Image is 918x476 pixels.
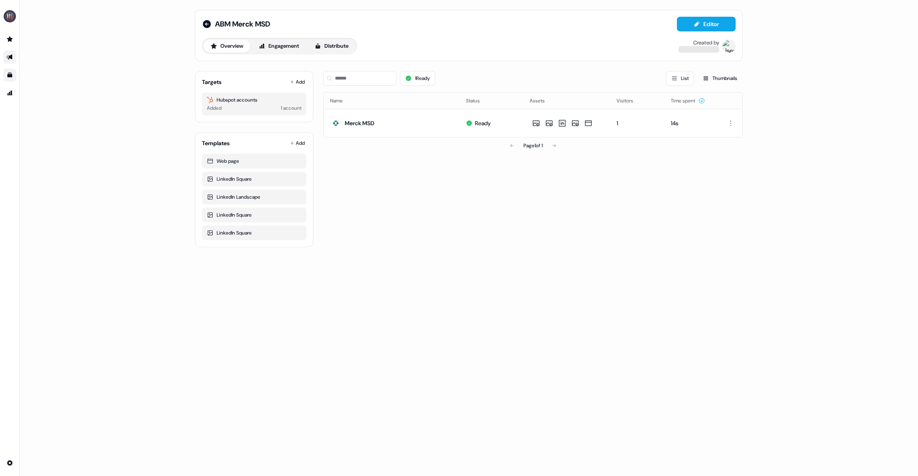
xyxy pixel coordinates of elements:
[204,40,250,53] button: Overview
[207,211,302,219] div: LinkedIn Square
[3,33,16,46] a: Go to prospects
[466,93,490,108] button: Status
[207,157,302,165] div: Web page
[671,93,705,108] button: Time spent
[723,40,736,53] img: User
[523,93,610,109] th: Assets
[202,78,222,86] div: Targets
[475,119,491,127] div: Ready
[3,456,16,469] a: Go to integrations
[330,93,353,108] button: Name
[308,40,355,53] button: Distribute
[252,40,306,53] button: Engagement
[207,175,302,183] div: LinkedIn Square
[281,104,302,112] div: 1 account
[671,119,710,127] div: 14s
[207,193,302,201] div: LinkedIn Landscape
[523,142,543,150] div: Page 1 of 1
[666,71,694,86] button: List
[677,17,736,31] button: Editor
[693,40,719,46] div: Created by
[202,139,230,147] div: Templates
[616,119,658,127] div: 1
[288,137,306,149] button: Add
[400,71,435,86] button: 1Ready
[677,21,736,29] a: Editor
[3,69,16,82] a: Go to templates
[207,229,302,237] div: LinkedIn Square
[3,86,16,100] a: Go to attribution
[207,104,222,112] div: Added
[207,96,302,104] div: Hubspot accounts
[288,76,306,88] button: Add
[215,19,270,29] span: ABM Merck MSD
[616,93,643,108] button: Visitors
[345,119,375,127] div: Merck MSD
[3,51,16,64] a: Go to outbound experience
[697,71,743,86] button: Thumbnails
